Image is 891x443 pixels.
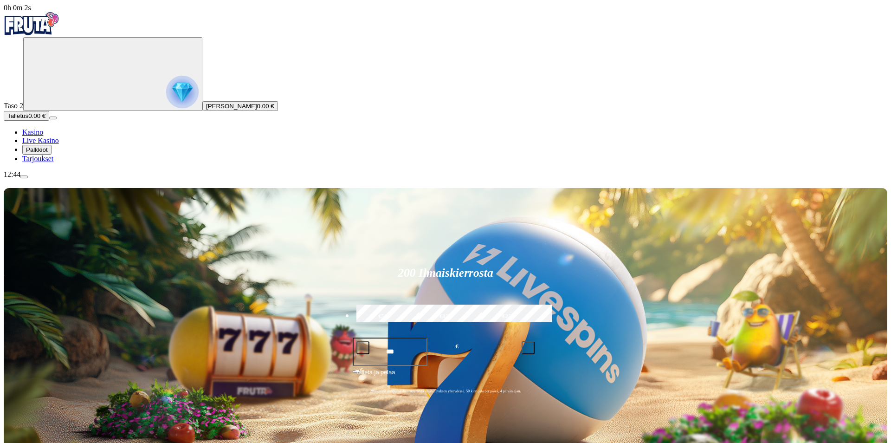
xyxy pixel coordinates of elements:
[7,112,28,119] span: Talletus
[4,12,887,163] nav: Primary
[202,101,278,111] button: [PERSON_NAME]0.00 €
[355,368,395,384] span: Talleta ja pelaa
[49,117,57,119] button: menu
[22,145,52,155] button: Palkkiot
[479,303,537,330] label: €250
[20,176,28,178] button: menu
[353,367,538,385] button: Talleta ja pelaa
[4,12,59,35] img: Fruta
[28,112,45,119] span: 0.00 €
[22,155,53,163] a: Tarjoukset
[4,4,31,12] span: user session time
[206,103,257,110] span: [PERSON_NAME]
[4,111,49,121] button: Talletusplus icon0.00 €
[257,103,274,110] span: 0.00 €
[360,367,363,372] span: €
[456,342,458,351] span: €
[22,128,43,136] a: Kasino
[4,170,20,178] span: 12:44
[4,102,23,110] span: Taso 2
[356,341,369,354] button: minus icon
[166,76,199,108] img: reward progress
[354,303,412,330] label: €50
[4,29,59,37] a: Fruta
[26,146,48,153] span: Palkkiot
[417,303,474,330] label: €150
[522,341,535,354] button: plus icon
[22,137,59,144] a: Live Kasino
[23,37,202,111] button: reward progress
[4,128,887,163] nav: Main menu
